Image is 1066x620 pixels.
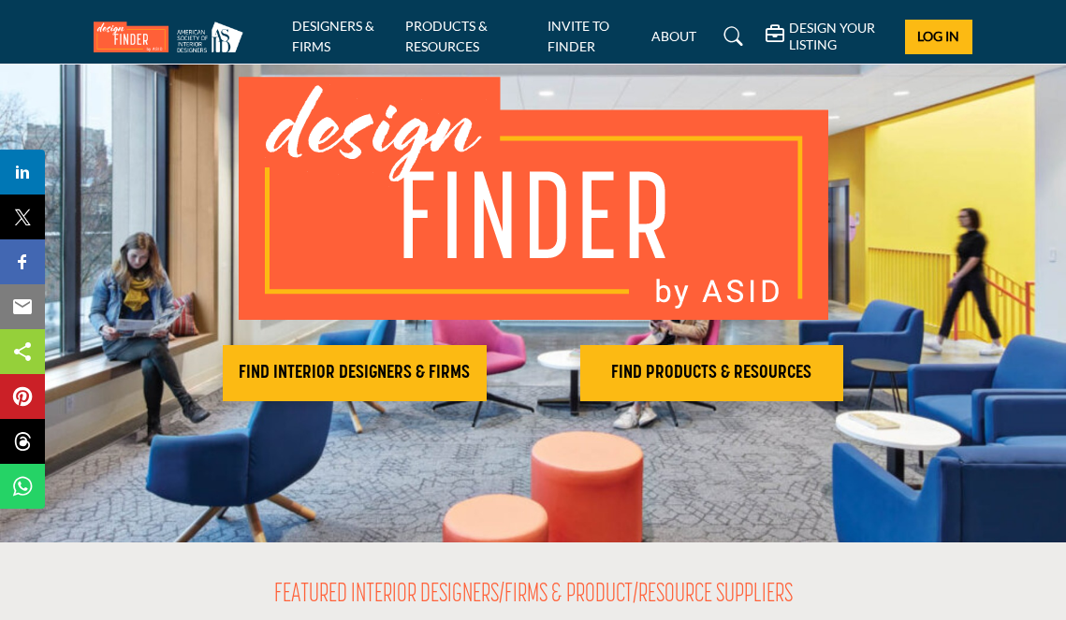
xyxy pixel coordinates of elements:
[223,345,487,401] button: FIND INTERIOR DESIGNERS & FIRMS
[580,345,844,401] button: FIND PRODUCTS & RESOURCES
[766,20,891,53] div: DESIGN YOUR LISTING
[586,362,839,384] h2: FIND PRODUCTS & RESOURCES
[228,362,481,384] h2: FIND INTERIOR DESIGNERS & FIRMS
[651,28,696,44] a: ABOUT
[405,18,488,54] a: PRODUCTS & RESOURCES
[789,20,891,53] h5: DESIGN YOUR LISTING
[917,28,959,44] span: Log In
[548,18,609,54] a: INVITE TO FINDER
[292,18,374,54] a: DESIGNERS & FIRMS
[706,22,755,51] a: Search
[274,580,793,612] h2: FEATURED INTERIOR DESIGNERS/FIRMS & PRODUCT/RESOURCE SUPPLIERS
[94,22,253,52] img: Site Logo
[239,77,828,320] img: image
[905,20,972,54] button: Log In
